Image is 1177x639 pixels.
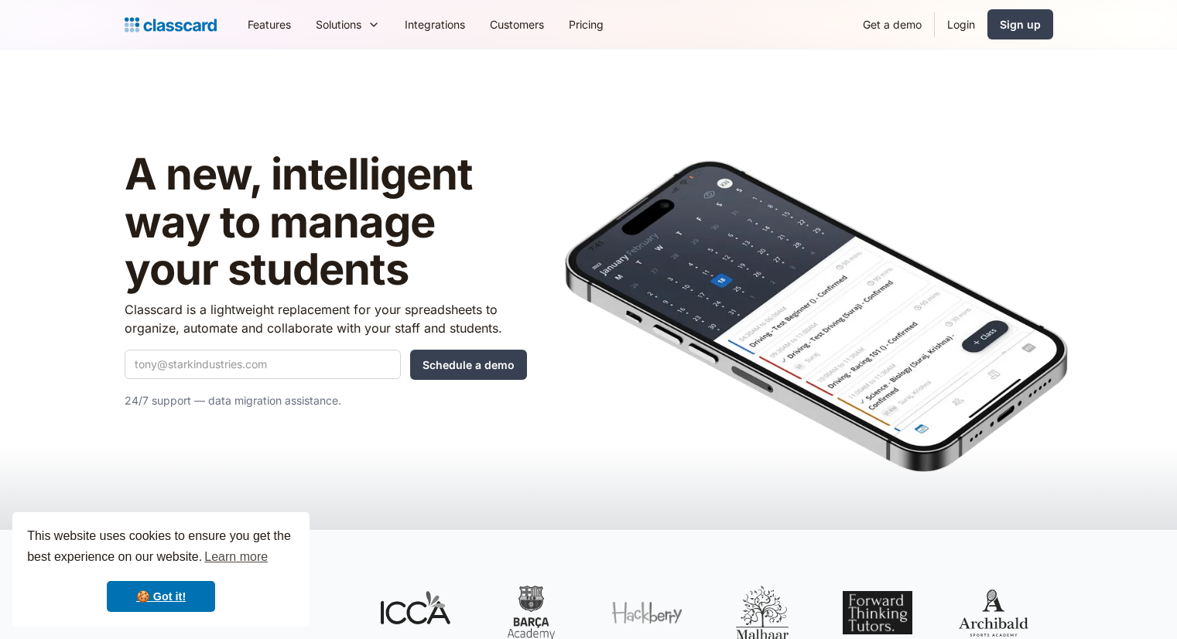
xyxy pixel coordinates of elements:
[477,7,556,42] a: Customers
[235,7,303,42] a: Features
[125,350,401,379] input: tony@starkindustries.com
[27,527,295,569] span: This website uses cookies to ensure you get the best experience on our website.
[1000,16,1041,32] div: Sign up
[202,545,270,569] a: learn more about cookies
[556,7,616,42] a: Pricing
[392,7,477,42] a: Integrations
[125,391,527,410] p: 24/7 support — data migration assistance.
[935,7,987,42] a: Login
[12,512,310,627] div: cookieconsent
[125,14,217,36] a: Logo
[316,16,361,32] div: Solutions
[303,7,392,42] div: Solutions
[107,581,215,612] a: dismiss cookie message
[987,9,1053,39] a: Sign up
[125,350,527,380] form: Quick Demo Form
[850,7,934,42] a: Get a demo
[125,300,527,337] p: Classcard is a lightweight replacement for your spreadsheets to organize, automate and collaborat...
[125,151,527,294] h1: A new, intelligent way to manage your students
[410,350,527,380] input: Schedule a demo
